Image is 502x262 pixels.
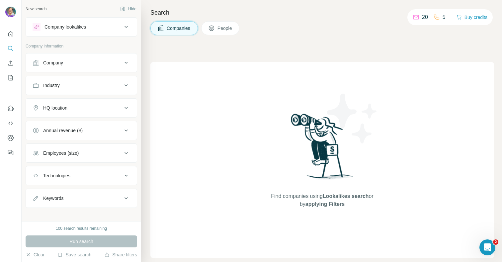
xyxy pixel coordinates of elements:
div: 100 search results remaining [56,225,107,231]
button: HQ location [26,100,137,116]
button: Clear [26,251,44,258]
span: Lookalikes search [323,193,369,199]
button: Use Surfe API [5,117,16,129]
div: Company [43,59,63,66]
div: New search [26,6,46,12]
p: Company information [26,43,137,49]
span: applying Filters [305,201,345,207]
iframe: Intercom live chat [479,239,495,255]
div: Close Step [334,3,341,9]
button: Hide [116,4,141,14]
div: Keywords [43,195,63,202]
h4: Search [150,8,494,17]
div: Upgrade plan for full access to Surfe [125,1,219,16]
span: People [217,25,233,32]
div: Industry [43,82,60,89]
button: Company lookalikes [26,19,137,35]
button: Annual revenue ($) [26,123,137,138]
p: 5 [443,13,446,21]
button: Buy credits [457,13,487,22]
div: Annual revenue ($) [43,127,83,134]
button: Quick start [5,28,16,40]
div: HQ location [43,105,67,111]
button: My lists [5,72,16,84]
button: Technologies [26,168,137,184]
button: Use Surfe on LinkedIn [5,103,16,115]
span: Companies [167,25,191,32]
div: Employees (size) [43,150,79,156]
span: 2 [493,239,498,245]
button: Industry [26,77,137,93]
button: Feedback [5,146,16,158]
div: Company lookalikes [44,24,86,30]
img: Surfe Illustration - Woman searching with binoculars [288,112,357,186]
img: Surfe Illustration - Stars [322,89,382,148]
button: Share filters [104,251,137,258]
button: Company [26,55,137,71]
button: Save search [57,251,91,258]
div: Technologies [43,172,70,179]
button: Keywords [26,190,137,206]
button: Search [5,43,16,54]
button: Employees (size) [26,145,137,161]
span: Find companies using or by [269,192,375,208]
p: 20 [422,13,428,21]
button: Dashboard [5,132,16,144]
button: Enrich CSV [5,57,16,69]
img: Avatar [5,7,16,17]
